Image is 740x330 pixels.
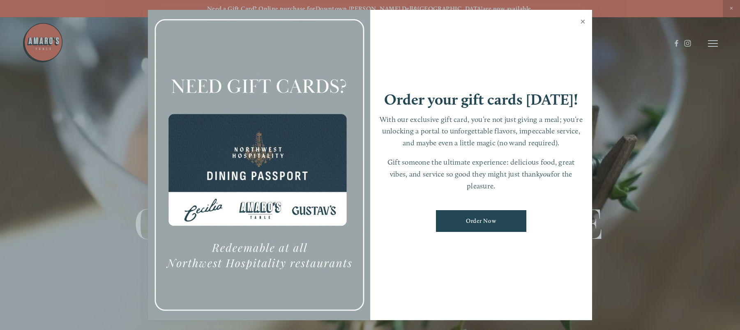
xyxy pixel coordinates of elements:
[378,156,584,192] p: Gift someone the ultimate experience: delicious food, great vibes, and service so good they might...
[436,210,526,232] a: Order Now
[575,11,591,34] a: Close
[384,92,578,107] h1: Order your gift cards [DATE]!
[540,170,551,178] em: you
[378,114,584,149] p: With our exclusive gift card, you’re not just giving a meal; you’re unlocking a portal to unforge...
